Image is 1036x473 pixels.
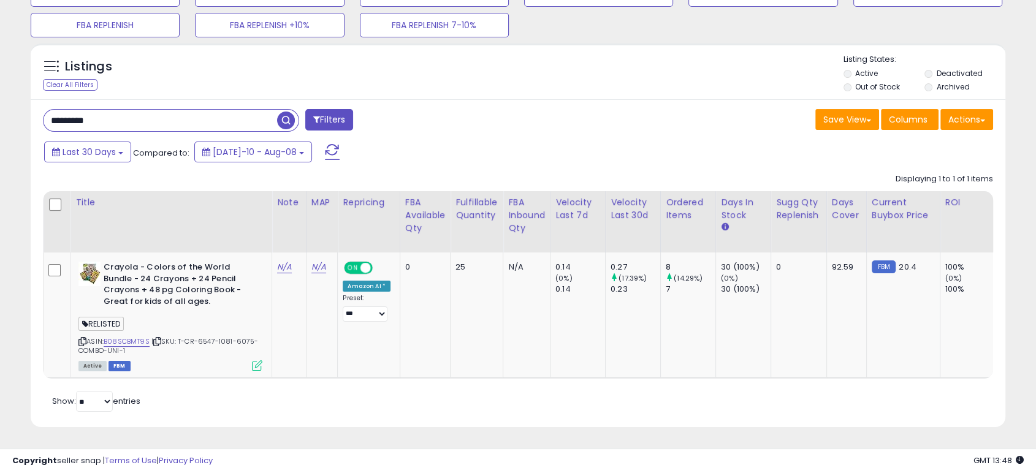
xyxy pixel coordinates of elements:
div: Fulfillable Quantity [455,196,498,222]
label: Deactivated [937,68,983,78]
span: OFF [371,263,390,273]
div: 92.59 [832,262,857,273]
span: 20.4 [899,261,916,273]
p: Listing States: [844,54,1005,66]
small: Days In Stock. [721,222,728,233]
div: 0.14 [555,262,605,273]
div: 0 [405,262,441,273]
button: FBA REPLENISH +10% [195,13,344,37]
div: Velocity Last 30d [611,196,655,222]
button: Actions [940,109,993,130]
div: 0.27 [611,262,660,273]
div: Amazon AI * [343,281,390,292]
div: 30 (100%) [721,284,771,295]
span: Show: entries [52,395,140,407]
div: 7 [666,284,715,295]
button: Last 30 Days [44,142,131,162]
div: Preset: [343,294,390,322]
div: Days Cover [832,196,861,222]
small: (0%) [945,273,962,283]
div: Ordered Items [666,196,710,222]
a: N/A [311,261,326,273]
span: Columns [889,113,927,126]
small: (14.29%) [674,273,703,283]
b: Crayola - Colors of the World Bundle - 24 Crayons + 24 Pencil Crayons + 48 pg Coloring Book - Gre... [104,262,253,310]
div: FBA Available Qty [405,196,445,235]
label: Active [855,68,878,78]
span: FBM [109,361,131,371]
div: Title [75,196,267,209]
div: MAP [311,196,332,209]
button: Columns [881,109,939,130]
a: N/A [277,261,292,273]
div: Velocity Last 7d [555,196,600,222]
div: Days In Stock [721,196,766,222]
div: 8 [666,262,715,273]
button: Save View [815,109,879,130]
div: 100% [945,262,995,273]
div: 0.14 [555,284,605,295]
div: Displaying 1 to 1 of 1 items [896,173,993,185]
div: Current Buybox Price [872,196,935,222]
h5: Listings [65,58,112,75]
small: (0%) [555,273,573,283]
span: Last 30 Days [63,146,116,158]
th: Please note that this number is a calculation based on your required days of coverage and your ve... [771,191,826,252]
strong: Copyright [12,455,57,466]
a: B08SCBMT9S [104,336,150,347]
span: RELISTED [78,317,124,331]
a: Terms of Use [105,455,157,466]
label: Archived [937,81,970,92]
small: FBM [872,260,896,273]
div: FBA inbound Qty [508,196,545,235]
span: ON [345,263,360,273]
div: 0.23 [611,284,660,295]
div: ASIN: [78,262,262,369]
label: Out of Stock [855,81,900,92]
button: Filters [305,109,353,131]
div: Clear All Filters [43,79,97,91]
div: Sugg Qty Replenish [776,196,821,222]
div: 25 [455,262,493,273]
div: seller snap | | [12,455,213,467]
small: (17.39%) [619,273,647,283]
span: 2025-09-8 13:48 GMT [973,455,1024,466]
span: | SKU: T-CR-6547-1081-6075-COMBO-UNI-1 [78,336,259,355]
span: Compared to: [133,147,189,159]
span: All listings currently available for purchase on Amazon [78,361,107,371]
button: FBA REPLENISH [31,13,180,37]
div: 30 (100%) [721,262,771,273]
div: 0 [776,262,817,273]
small: (0%) [721,273,738,283]
button: FBA REPLENISH 7-10% [360,13,509,37]
div: 100% [945,284,995,295]
div: N/A [508,262,541,273]
div: ROI [945,196,990,209]
span: [DATE]-10 - Aug-08 [213,146,297,158]
div: Repricing [343,196,395,209]
img: 51Eoq9-tPiL._SL40_.jpg [78,262,101,286]
div: Note [277,196,301,209]
a: Privacy Policy [159,455,213,466]
button: [DATE]-10 - Aug-08 [194,142,312,162]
